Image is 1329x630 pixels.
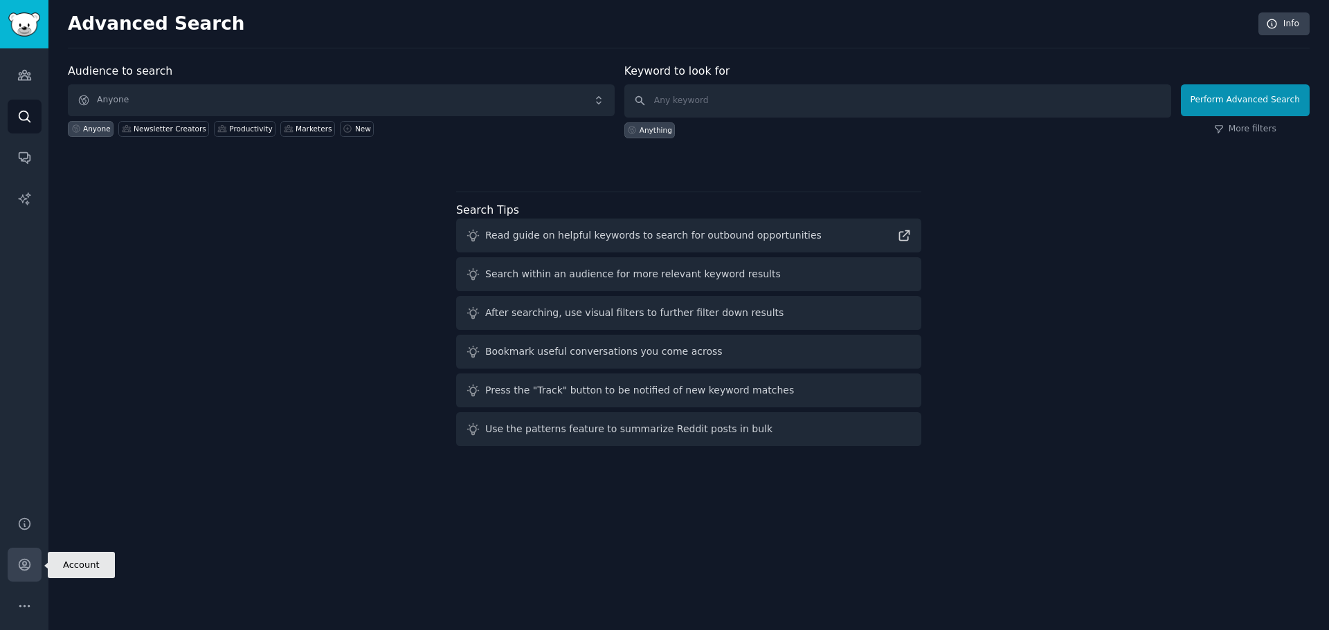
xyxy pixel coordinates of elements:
div: Search within an audience for more relevant keyword results [485,267,781,281]
label: Keyword to look for [624,64,730,77]
input: Any keyword [624,84,1171,118]
div: Marketers [296,124,332,133]
a: Info [1258,12,1310,36]
div: Newsletter Creators [134,124,206,133]
div: Press the "Track" button to be notified of new keyword matches [485,383,794,398]
div: Anything [640,125,672,135]
div: Bookmark useful conversations you come across [485,344,723,359]
div: Productivity [229,124,272,133]
button: Anyone [68,84,615,116]
div: After searching, use visual filters to further filter down results [485,306,784,320]
div: Use the patterns feature to summarize Reddit posts in bulk [485,422,772,436]
div: New [355,124,371,133]
div: Anyone [83,124,111,133]
h2: Advanced Search [68,13,1251,35]
a: More filters [1214,123,1276,136]
div: Read guide on helpful keywords to search for outbound opportunities [485,228,822,243]
label: Audience to search [68,64,172,77]
button: Perform Advanced Search [1181,84,1310,116]
img: GummySearch logo [8,12,40,37]
a: New [340,121,374,137]
label: Search Tips [456,203,519,216]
